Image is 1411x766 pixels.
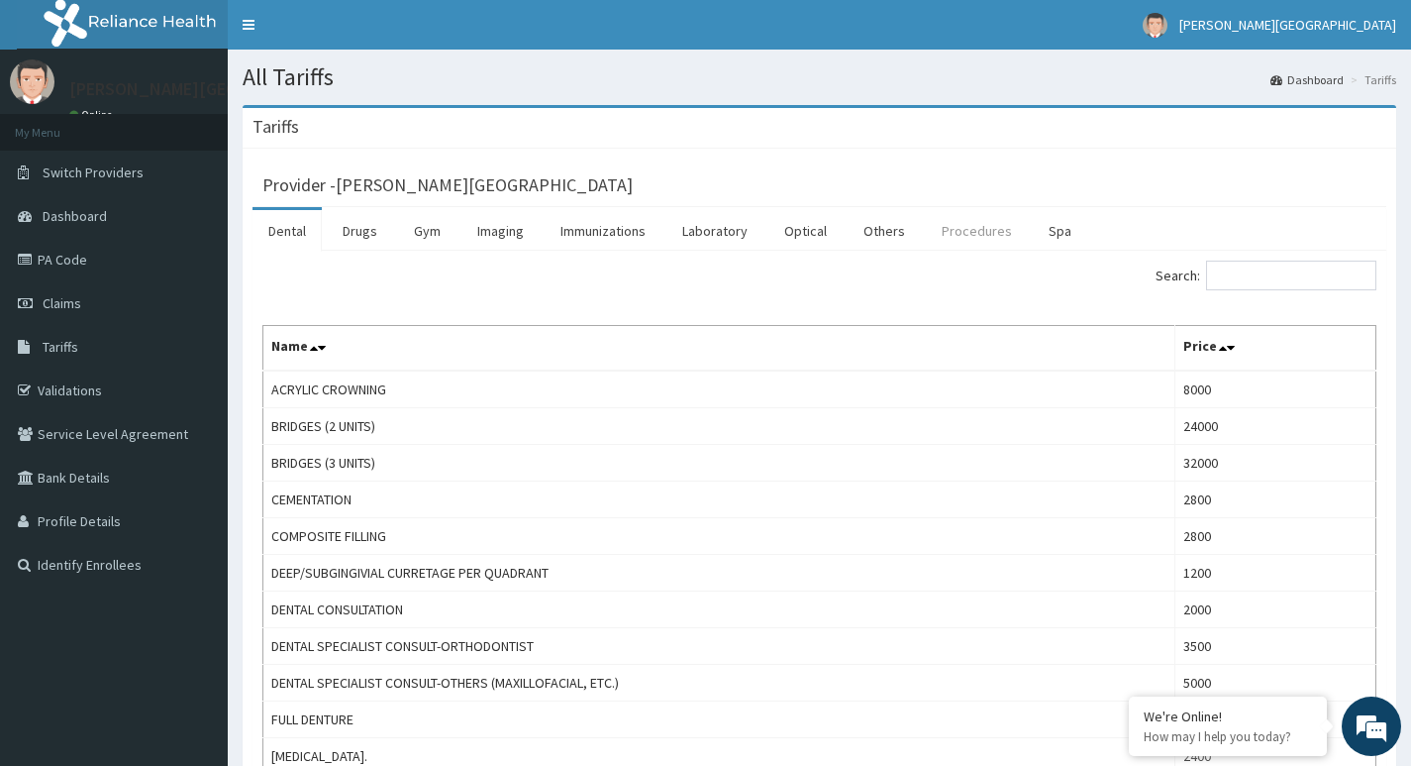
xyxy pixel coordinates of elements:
th: Name [263,326,1175,372]
a: Gym [398,210,456,252]
td: BRIDGES (2 UNITS) [263,408,1175,445]
td: DENTAL SPECIALIST CONSULT-ORTHODONTIST [263,628,1175,665]
td: FULL DENTURE [263,702,1175,738]
td: 2800 [1175,518,1376,555]
span: Claims [43,294,81,312]
img: User Image [10,59,54,104]
p: How may I help you today? [1144,728,1312,745]
td: DENTAL CONSULTATION [263,592,1175,628]
a: Drugs [327,210,393,252]
div: Minimize live chat window [325,10,372,57]
td: COMPOSITE FILLING [263,518,1175,555]
a: Imaging [461,210,540,252]
a: Spa [1033,210,1087,252]
td: 32000 [1175,445,1376,482]
td: 2800 [1175,482,1376,518]
td: 5000 [1175,665,1376,702]
a: Dental [252,210,322,252]
h1: All Tariffs [243,64,1396,90]
a: Online [69,108,117,122]
p: [PERSON_NAME][GEOGRAPHIC_DATA] [69,80,362,98]
label: Search: [1156,261,1376,290]
a: Dashboard [1270,71,1344,88]
a: Laboratory [666,210,763,252]
span: Dashboard [43,207,107,225]
td: BRIDGES (3 UNITS) [263,445,1175,482]
span: We're online! [115,250,273,450]
span: [PERSON_NAME][GEOGRAPHIC_DATA] [1179,16,1396,34]
td: 1200 [1175,555,1376,592]
a: Immunizations [545,210,661,252]
td: 3500 [1175,628,1376,665]
img: User Image [1143,13,1167,38]
td: 8000 [1175,371,1376,408]
td: 2000 [1175,592,1376,628]
a: Others [848,210,921,252]
div: We're Online! [1144,708,1312,725]
td: DENTAL SPECIALIST CONSULT-OTHERS (MAXILLOFACIAL, ETC.) [263,665,1175,702]
textarea: Type your message and hit 'Enter' [10,541,377,610]
h3: Provider - [PERSON_NAME][GEOGRAPHIC_DATA] [262,176,633,194]
img: d_794563401_company_1708531726252_794563401 [37,99,80,149]
td: CEMENTATION [263,482,1175,518]
span: Switch Providers [43,164,144,181]
td: 24000 [1175,408,1376,445]
div: Chat with us now [103,111,333,137]
a: Procedures [926,210,1028,252]
input: Search: [1206,261,1376,290]
li: Tariffs [1346,71,1396,88]
td: ACRYLIC CROWNING [263,371,1175,408]
td: DEEP/SUBGINGIVIAL CURRETAGE PER QUADRANT [263,555,1175,592]
th: Price [1175,326,1376,372]
a: Optical [768,210,843,252]
h3: Tariffs [252,118,299,136]
span: Tariffs [43,338,78,356]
